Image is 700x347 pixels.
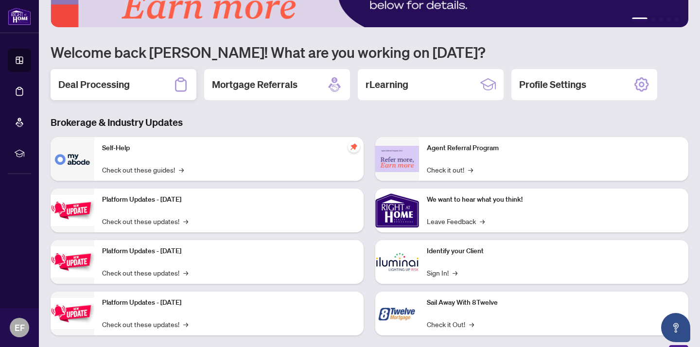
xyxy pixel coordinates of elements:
img: We want to hear what you think! [375,189,419,232]
img: Agent Referral Program [375,146,419,173]
p: Platform Updates - [DATE] [102,246,356,257]
button: 1 [632,17,647,21]
button: 5 [675,17,679,21]
span: → [183,267,188,278]
span: → [469,319,474,330]
img: logo [8,7,31,25]
h2: rLearning [366,78,408,91]
span: → [453,267,457,278]
img: Sail Away With 8Twelve [375,292,419,335]
span: → [480,216,485,226]
h2: Deal Processing [58,78,130,91]
p: Agent Referral Program [427,143,681,154]
img: Platform Updates - July 8, 2025 [51,246,94,277]
img: Platform Updates - July 21, 2025 [51,195,94,226]
img: Identify your Client [375,240,419,284]
h2: Mortgage Referrals [212,78,297,91]
button: 2 [651,17,655,21]
a: Sign In!→ [427,267,457,278]
button: Open asap [661,313,690,342]
h3: Brokerage & Industry Updates [51,116,688,129]
a: Check it out!→ [427,164,473,175]
span: → [468,164,473,175]
a: Leave Feedback→ [427,216,485,226]
p: Platform Updates - [DATE] [102,194,356,205]
h1: Welcome back [PERSON_NAME]! What are you working on [DATE]? [51,43,688,61]
a: Check out these guides!→ [102,164,184,175]
span: → [183,319,188,330]
a: Check out these updates!→ [102,319,188,330]
p: Self-Help [102,143,356,154]
a: Check it Out!→ [427,319,474,330]
img: Self-Help [51,137,94,181]
h2: Profile Settings [519,78,586,91]
button: 4 [667,17,671,21]
p: We want to hear what you think! [427,194,681,205]
p: Platform Updates - [DATE] [102,297,356,308]
span: EF [15,321,25,334]
p: Identify your Client [427,246,681,257]
a: Check out these updates!→ [102,216,188,226]
span: pushpin [348,141,360,153]
button: 3 [659,17,663,21]
img: Platform Updates - June 23, 2025 [51,298,94,329]
a: Check out these updates!→ [102,267,188,278]
span: → [179,164,184,175]
p: Sail Away With 8Twelve [427,297,681,308]
span: → [183,216,188,226]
